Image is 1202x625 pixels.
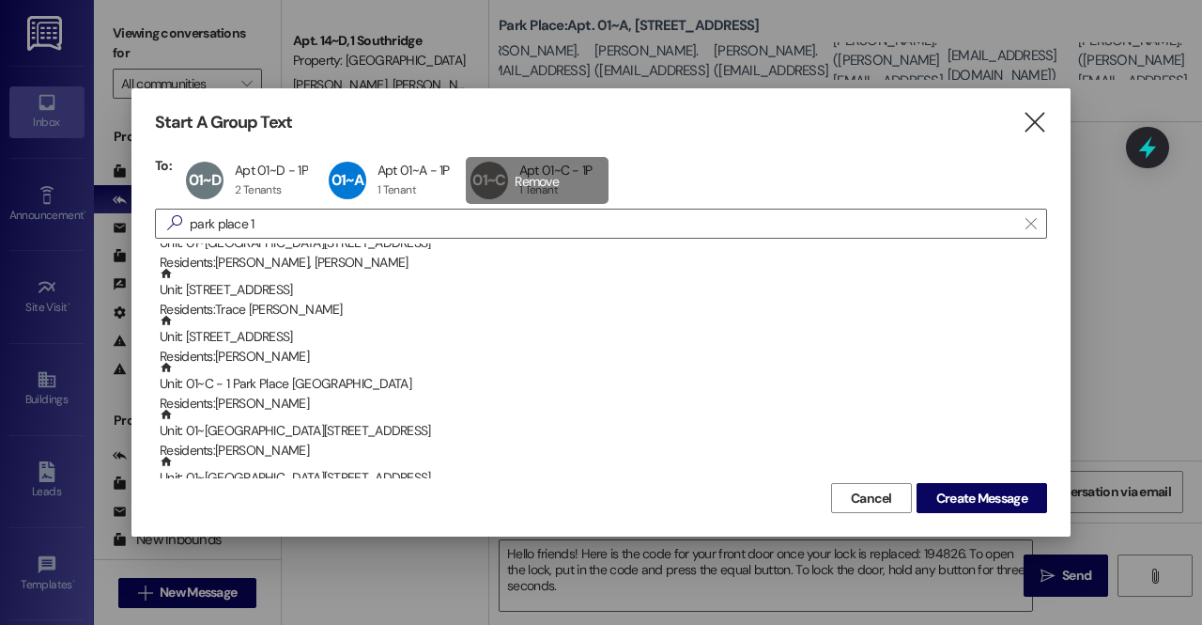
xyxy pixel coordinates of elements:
[155,157,172,174] h3: To:
[378,182,416,197] div: 1 Tenant
[155,361,1047,408] div: Unit: 01~C - 1 Park Place [GEOGRAPHIC_DATA]Residents:[PERSON_NAME]
[160,300,1047,320] div: Residents: Trace [PERSON_NAME]
[160,314,1047,367] div: Unit: [STREET_ADDRESS]
[160,347,1047,367] div: Residents: [PERSON_NAME]
[160,213,190,233] i: 
[160,361,1047,414] div: Unit: 01~C - 1 Park Place [GEOGRAPHIC_DATA]
[917,483,1047,513] button: Create Message
[155,455,1047,502] div: Unit: 01~[GEOGRAPHIC_DATA][STREET_ADDRESS]
[160,408,1047,461] div: Unit: 01~[GEOGRAPHIC_DATA][STREET_ADDRESS]
[378,162,450,179] div: Apt 01~A - 1P
[1016,210,1046,238] button: Clear text
[190,211,1016,237] input: Search for any contact or apartment
[160,253,1047,273] div: Residents: [PERSON_NAME], [PERSON_NAME]
[155,314,1047,361] div: Unit: [STREET_ADDRESS]Residents:[PERSON_NAME]
[160,441,1047,461] div: Residents: [PERSON_NAME]
[331,170,363,190] span: 01~A
[155,408,1047,455] div: Unit: 01~[GEOGRAPHIC_DATA][STREET_ADDRESS]Residents:[PERSON_NAME]
[189,170,221,190] span: 01~D
[155,267,1047,314] div: Unit: [STREET_ADDRESS]Residents:Trace [PERSON_NAME]
[851,489,892,508] span: Cancel
[831,483,912,513] button: Cancel
[160,394,1047,414] div: Residents: [PERSON_NAME]
[155,112,292,133] h3: Start A Group Text
[235,162,308,179] div: Apt 01~D - 1P
[160,220,1047,273] div: Unit: 01~[GEOGRAPHIC_DATA][STREET_ADDRESS]
[160,455,1047,508] div: Unit: 01~[GEOGRAPHIC_DATA][STREET_ADDRESS]
[936,489,1027,508] span: Create Message
[1025,216,1036,231] i: 
[235,182,282,197] div: 2 Tenants
[1022,113,1047,133] i: 
[155,220,1047,267] div: Unit: 01~[GEOGRAPHIC_DATA][STREET_ADDRESS]Residents:[PERSON_NAME], [PERSON_NAME]
[160,267,1047,320] div: Unit: [STREET_ADDRESS]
